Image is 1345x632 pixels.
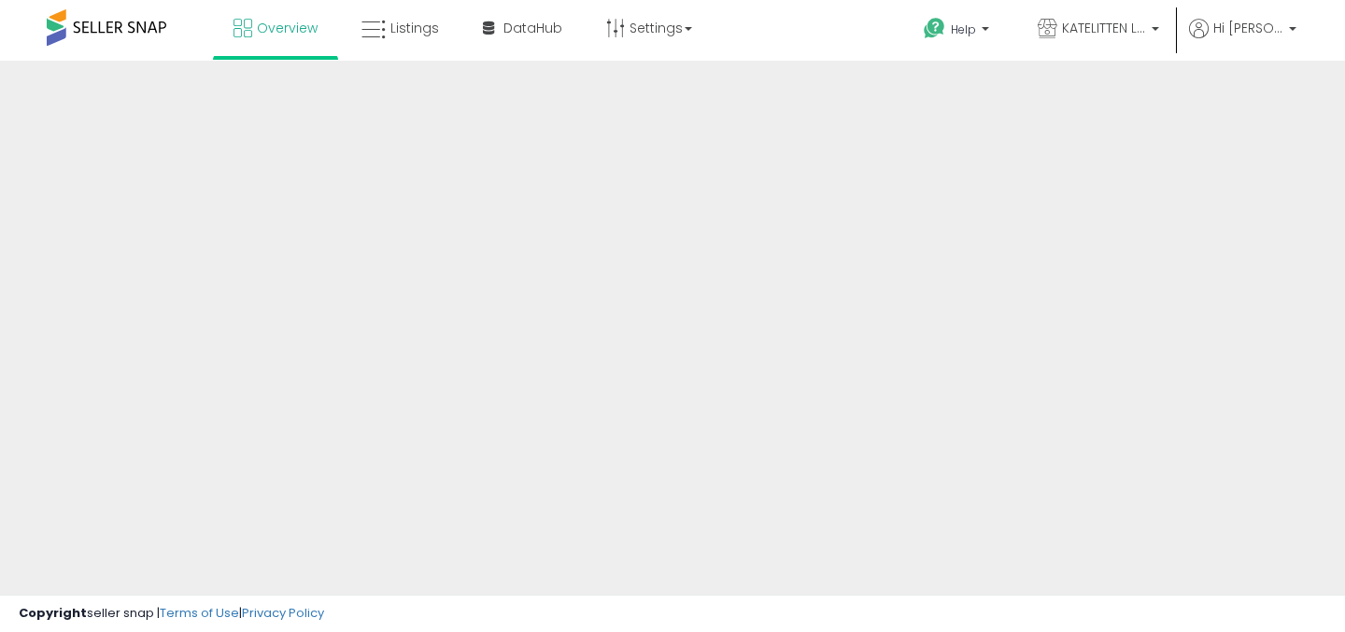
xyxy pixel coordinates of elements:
[1213,19,1283,37] span: Hi [PERSON_NAME]
[242,604,324,622] a: Privacy Policy
[1189,19,1296,61] a: Hi [PERSON_NAME]
[160,604,239,622] a: Terms of Use
[909,3,1008,61] a: Help
[257,19,318,37] span: Overview
[19,605,324,623] div: seller snap | |
[951,21,976,37] span: Help
[1062,19,1146,37] span: KATELITTEN LLC
[19,604,87,622] strong: Copyright
[923,17,946,40] i: Get Help
[390,19,439,37] span: Listings
[503,19,562,37] span: DataHub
